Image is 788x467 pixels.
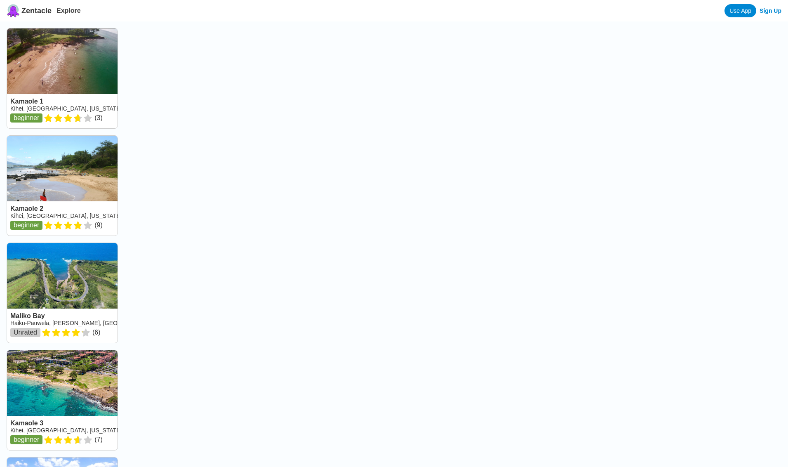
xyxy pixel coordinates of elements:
a: Zentacle logoZentacle [7,4,52,17]
a: Explore [56,7,81,14]
a: Haiku-Pauwela, [PERSON_NAME], [GEOGRAPHIC_DATA] [10,320,163,326]
img: Zentacle logo [7,4,20,17]
a: Use App [724,4,756,17]
a: Kihei, [GEOGRAPHIC_DATA], [US_STATE] [10,105,122,112]
a: Kihei, [GEOGRAPHIC_DATA], [US_STATE] [10,212,122,219]
a: Kihei, [GEOGRAPHIC_DATA], [US_STATE] [10,427,122,434]
a: Sign Up [760,7,781,14]
span: Zentacle [21,7,52,15]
